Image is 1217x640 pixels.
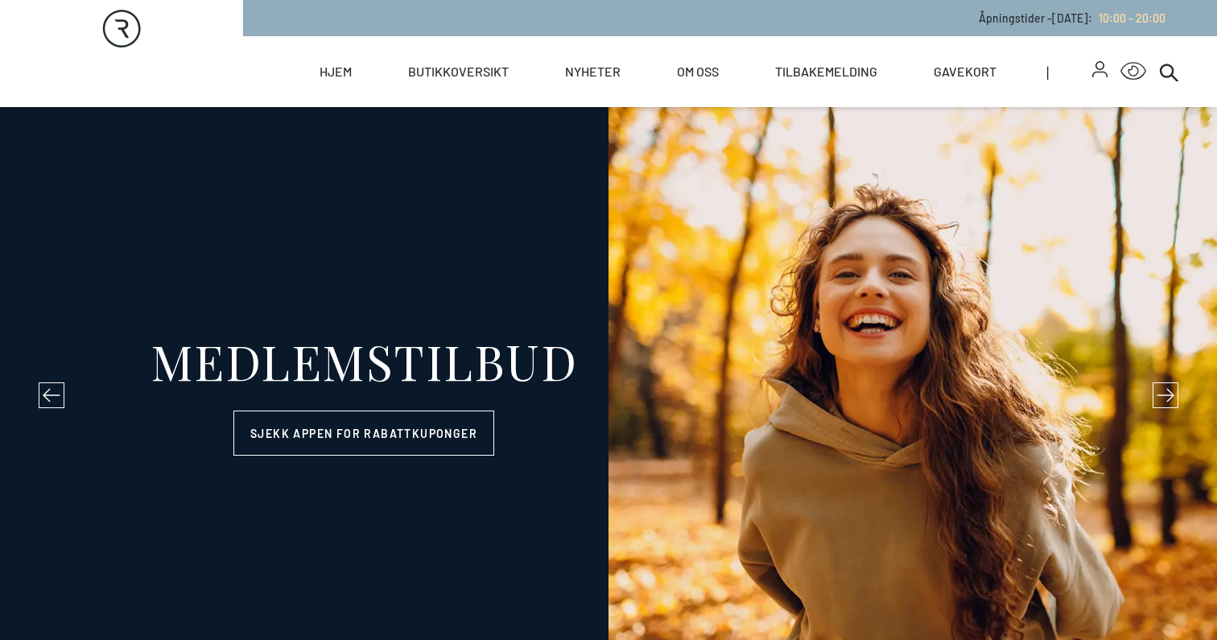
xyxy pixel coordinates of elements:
[677,36,719,107] a: Om oss
[979,10,1165,27] p: Åpningstider - [DATE] :
[1092,11,1165,25] a: 10:00 - 20:00
[151,337,578,385] div: MEDLEMSTILBUD
[934,36,996,107] a: Gavekort
[1120,59,1146,85] button: Open Accessibility Menu
[1099,11,1165,25] span: 10:00 - 20:00
[775,36,877,107] a: Tilbakemelding
[408,36,509,107] a: Butikkoversikt
[320,36,352,107] a: Hjem
[1046,36,1092,107] span: |
[233,411,494,456] a: Sjekk appen for rabattkuponger
[565,36,621,107] a: Nyheter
